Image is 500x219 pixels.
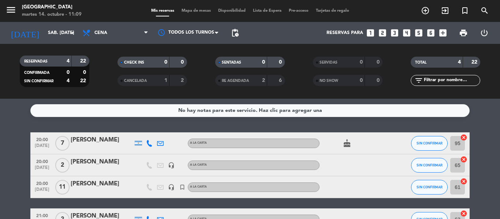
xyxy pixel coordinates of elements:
i: arrow_drop_down [68,29,77,37]
span: 11 [55,180,70,195]
span: 20:00 [33,135,51,143]
span: 20:00 [33,179,51,187]
span: 7 [55,136,70,151]
i: search [480,6,489,15]
strong: 6 [279,78,283,83]
span: [DATE] [33,187,51,196]
i: cancel [460,178,467,185]
strong: 0 [83,70,87,75]
strong: 22 [80,78,87,83]
span: Disponibilidad [214,9,249,13]
i: exit_to_app [441,6,449,15]
span: Pre-acceso [285,9,312,13]
span: [DATE] [33,143,51,152]
span: CHECK INS [124,61,144,64]
span: SIN CONFIRMAR [24,79,53,83]
strong: 0 [377,60,381,65]
i: looks_3 [390,28,399,38]
strong: 0 [279,60,283,65]
button: SIN CONFIRMAR [411,158,448,173]
span: 20:00 [33,157,51,165]
strong: 2 [181,78,185,83]
strong: 0 [377,78,381,83]
span: SENTADAS [222,61,241,64]
span: CANCELADA [124,79,147,83]
strong: 4 [67,78,70,83]
i: headset_mic [168,184,175,190]
span: Tarjetas de regalo [312,9,353,13]
span: TOTAL [415,61,426,64]
span: RESERVADAS [24,60,48,63]
span: 2 [55,158,70,173]
span: CONFIRMADA [24,71,49,75]
i: turned_in_not [179,184,186,190]
i: add_box [438,28,448,38]
input: Filtrar por nombre... [423,76,480,84]
span: SIN CONFIRMAR [417,185,443,189]
strong: 2 [262,78,265,83]
span: Reservas para [327,30,363,35]
span: pending_actions [231,29,239,37]
button: menu [5,4,16,18]
span: SERVIDAS [320,61,337,64]
span: A LA CARTA [190,141,207,144]
span: NO SHOW [320,79,338,83]
i: cancel [460,210,467,217]
i: cake [343,139,351,148]
span: Mapa de mesas [178,9,214,13]
button: SIN CONFIRMAR [411,180,448,195]
span: A LA CARTA [190,185,207,188]
i: add_circle_outline [421,6,430,15]
strong: 0 [181,60,185,65]
i: looks_one [366,28,375,38]
i: headset_mic [168,162,175,169]
strong: 4 [458,60,461,65]
i: looks_6 [426,28,436,38]
strong: 1 [164,78,167,83]
strong: 0 [67,70,70,75]
strong: 22 [471,60,479,65]
button: SIN CONFIRMAR [411,136,448,151]
i: looks_5 [414,28,423,38]
strong: 0 [360,78,363,83]
span: SIN CONFIRMAR [417,141,443,145]
span: print [459,29,468,37]
strong: 0 [164,60,167,65]
i: looks_two [378,28,387,38]
span: Lista de Espera [249,9,285,13]
span: [DATE] [33,165,51,174]
span: SIN CONFIRMAR [417,163,443,167]
i: cancel [460,156,467,163]
i: looks_4 [402,28,411,38]
i: [DATE] [5,25,44,41]
div: [GEOGRAPHIC_DATA] [22,4,82,11]
strong: 0 [262,60,265,65]
span: Cena [94,30,107,35]
i: menu [5,4,16,15]
i: turned_in_not [460,6,469,15]
span: Mis reservas [148,9,178,13]
strong: 4 [67,58,70,64]
span: RE AGENDADA [222,79,249,83]
span: A LA CARTA [190,163,207,166]
i: power_settings_new [480,29,489,37]
div: martes 14. octubre - 11:09 [22,11,82,18]
div: [PERSON_NAME] [71,135,133,145]
div: No hay notas para este servicio. Haz clic para agregar una [178,106,322,115]
strong: 22 [80,58,87,64]
div: [PERSON_NAME] [71,157,133,167]
i: cancel [460,134,467,141]
div: [PERSON_NAME] [71,179,133,189]
strong: 0 [360,60,363,65]
i: filter_list [414,76,423,85]
div: LOG OUT [474,22,495,44]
